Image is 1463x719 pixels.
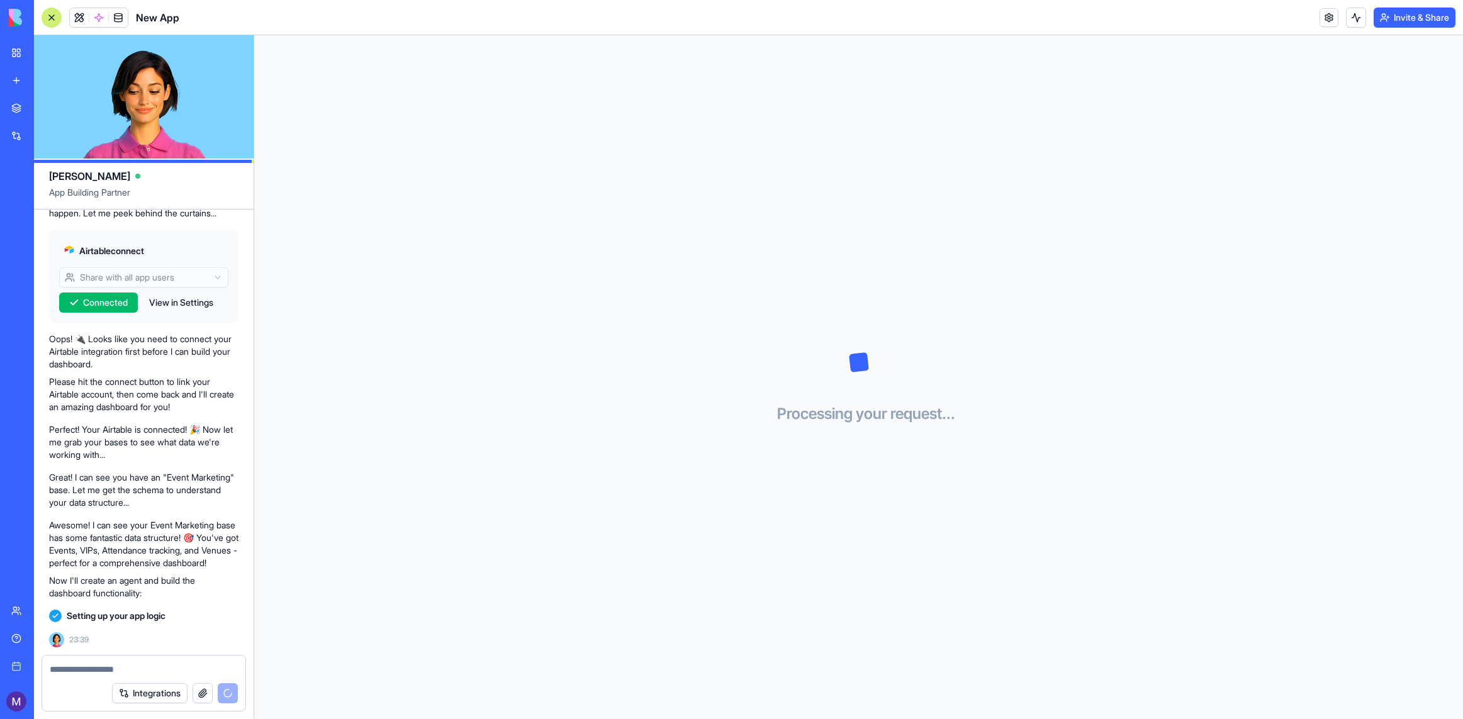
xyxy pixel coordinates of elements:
[9,9,87,26] img: logo
[49,423,238,461] p: Perfect! Your Airtable is connected! 🎉 Now let me grab your bases to see what data we're working ...
[136,10,179,25] h1: New App
[49,471,238,509] p: Great! I can see you have an "Event Marketing" base. Let me get the schema to understand your dat...
[69,635,89,645] span: 23:39
[49,519,238,569] p: Awesome! I can see your Event Marketing base has some fantastic data structure! 🎯 You've got Even...
[49,169,130,184] span: [PERSON_NAME]
[1374,8,1455,28] button: Invite & Share
[49,632,64,647] img: Ella_00000_wcx2te.png
[143,293,220,313] button: View in Settings
[762,404,955,424] h3: Processing your request
[942,404,946,424] span: .
[49,186,238,209] span: App Building Partner
[67,610,165,622] span: Setting up your app logic
[951,404,955,424] span: .
[112,683,188,703] button: Integrations
[59,293,138,313] button: Connected
[79,245,144,257] span: Airtable connect
[49,376,238,413] p: Please hit the connect button to link your Airtable account, then come back and I'll create an am...
[49,333,238,371] p: Oops! 🔌 Looks like you need to connect your Airtable integration first before I can build your da...
[49,574,238,599] p: Now I'll create an agent and build the dashboard functionality:
[6,691,26,711] img: ACg8ocJtOslkEheqcbxbRNY-DBVyiSoWR6j0po04Vm4_vNZB470J1w=s96-c
[83,296,128,309] span: Connected
[64,245,74,255] img: airtable
[946,404,951,424] span: .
